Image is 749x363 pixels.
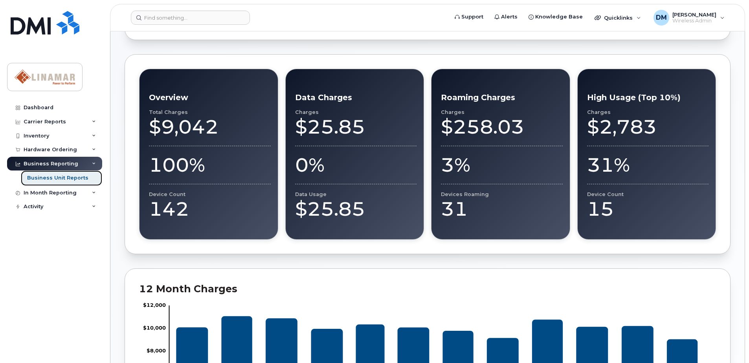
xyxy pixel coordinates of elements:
div: 3% [441,153,563,177]
h3: Overview [149,93,271,102]
div: Charges [295,109,417,115]
div: $25.85 [295,197,417,221]
div: Charges [441,109,563,115]
span: DM [656,13,667,22]
div: Data Usage [295,191,417,197]
div: 0% [295,153,417,177]
div: Total Charges [149,109,271,115]
div: $25.85 [295,115,417,139]
div: 100% [149,153,271,177]
div: $9,042 [149,115,271,139]
tspan: $12,000 [143,302,166,308]
div: Device Count [149,191,271,197]
h2: 12 Month Charges [139,283,716,295]
input: Find something... [131,11,250,25]
a: Knowledge Base [523,9,588,25]
div: Charges [587,109,709,115]
h3: Data Charges [295,93,417,102]
div: Device Count [587,191,709,197]
span: Alerts [501,13,518,21]
div: 31% [587,153,709,177]
div: 31 [441,197,563,221]
tspan: $8,000 [147,348,166,354]
h3: Roaming Charges [441,93,563,102]
div: 15 [587,197,709,221]
span: [PERSON_NAME] [672,11,716,18]
span: Wireless Admin [672,18,716,24]
div: $2,783 [587,115,709,139]
span: Support [461,13,483,21]
a: Support [449,9,489,25]
div: 142 [149,197,271,221]
div: $258.03 [441,115,563,139]
tspan: $10,000 [143,325,166,331]
div: Devices Roaming [441,191,563,197]
h3: High Usage (Top 10%) [587,93,709,102]
span: Quicklinks [604,15,633,21]
a: Alerts [489,9,523,25]
div: Quicklinks [589,10,646,26]
span: Knowledge Base [535,13,583,21]
div: Dave Merriott [648,10,730,26]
